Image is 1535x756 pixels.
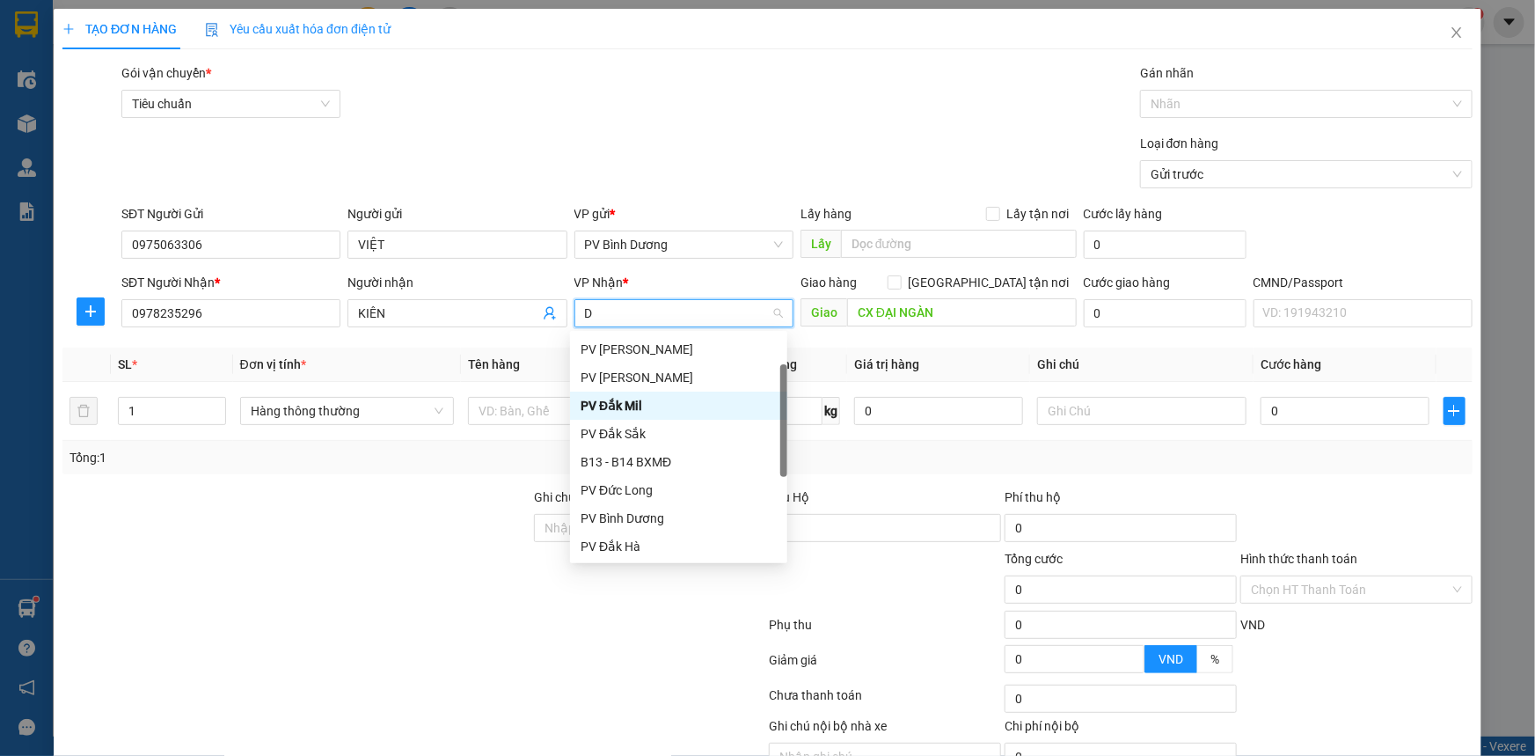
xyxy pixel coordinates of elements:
strong: CÔNG TY TNHH [GEOGRAPHIC_DATA] 214 QL13 - P.26 - Q.BÌNH THẠNH - TP HCM 1900888606 [46,28,143,94]
input: Cước giao hàng [1084,299,1246,327]
div: Phí thu hộ [1005,488,1237,514]
span: Hàng thông thường [251,398,444,424]
button: delete [69,397,98,425]
span: Giao hàng [800,275,857,290]
span: Tiêu chuẩn [132,91,330,117]
span: Giá trị hàng [854,357,919,371]
div: PV Bình Dương [581,509,777,528]
div: SĐT Người Nhận [121,273,340,292]
span: Giao [800,298,847,327]
span: Tổng cước [1005,552,1063,566]
span: Lấy tận nơi [1000,204,1077,224]
div: VP gửi [574,204,793,224]
span: PV Bình Dương [585,231,783,258]
label: Ghi chú đơn hàng [534,490,631,504]
span: Tên hàng [468,357,520,371]
span: VND [1240,618,1265,632]
span: BD10250214 [177,66,248,79]
div: Chi phí nội bộ [1005,716,1237,743]
div: B13 - B14 BXMĐ [581,452,777,472]
span: Thu Hộ [769,490,809,504]
button: Close [1432,9,1481,58]
span: Gửi trước [1151,161,1462,187]
img: logo [18,40,40,84]
div: PV Đức Xuyên [570,335,787,363]
div: PV [PERSON_NAME] [581,368,777,387]
div: PV Nam Đong [570,363,787,392]
div: PV Đức Long [581,481,777,500]
label: Hình thức thanh toán [1240,552,1357,566]
span: Nơi nhận: [135,122,163,148]
span: Lấy hàng [800,207,852,221]
div: SĐT Người Gửi [121,204,340,224]
span: plus [62,23,75,35]
div: CMND/Passport [1254,273,1473,292]
span: VND [1159,652,1183,666]
span: Cước hàng [1261,357,1321,371]
div: Phụ thu [768,615,1004,646]
input: Ghi chú đơn hàng [534,514,766,542]
input: 0 [854,397,1023,425]
span: user-add [543,306,557,320]
input: Dọc đường [847,298,1077,327]
span: PV Cư Jút [177,123,216,133]
button: plus [77,297,105,326]
input: VD: Bàn, Ghế [468,397,677,425]
div: PV Bình Dương [570,504,787,532]
input: Ghi Chú [1037,397,1246,425]
span: close [1450,26,1464,40]
span: % [1210,652,1219,666]
div: Tổng: 1 [69,448,593,467]
th: Ghi chú [1030,348,1254,382]
span: kg [822,397,840,425]
strong: BIÊN NHẬN GỬI HÀNG HOÁ [61,106,204,119]
img: icon [205,23,219,37]
div: PV Đắk Sắk [570,420,787,448]
label: Gán nhãn [1140,66,1194,80]
label: Cước giao hàng [1084,275,1171,290]
label: Cước lấy hàng [1084,207,1163,221]
span: SL [118,357,132,371]
span: Đơn vị tính [240,357,306,371]
div: Người gửi [347,204,566,224]
span: Yêu cầu xuất hóa đơn điện tử [205,22,391,36]
span: Lấy [800,230,841,258]
span: [GEOGRAPHIC_DATA] tận nơi [902,273,1077,292]
span: 10:16:59 [DATE] [167,79,248,92]
label: Loại đơn hàng [1140,136,1219,150]
button: plus [1444,397,1466,425]
span: plus [77,305,104,319]
div: PV Đắk Hà [581,537,777,556]
div: PV Đắk Sắk [581,424,777,444]
div: Ghi chú nội bộ nhà xe [769,716,1001,743]
span: Gói vận chuyển [121,66,211,80]
span: plus [1444,404,1465,418]
div: Chưa thanh toán [768,686,1004,716]
div: PV Đắk Mil [570,392,787,420]
span: TẠO ĐƠN HÀNG [62,22,177,36]
div: B13 - B14 BXMĐ [570,448,787,476]
div: PV Đắk Mil [581,396,777,415]
span: VP Nhận [574,275,624,290]
div: PV [PERSON_NAME] [581,340,777,359]
div: Người nhận [347,273,566,292]
div: Giảm giá [768,650,1004,681]
input: Dọc đường [841,230,1077,258]
span: Nơi gửi: [18,122,36,148]
input: Cước lấy hàng [1084,231,1246,259]
div: PV Đức Long [570,476,787,504]
div: PV Đắk Hà [570,532,787,561]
